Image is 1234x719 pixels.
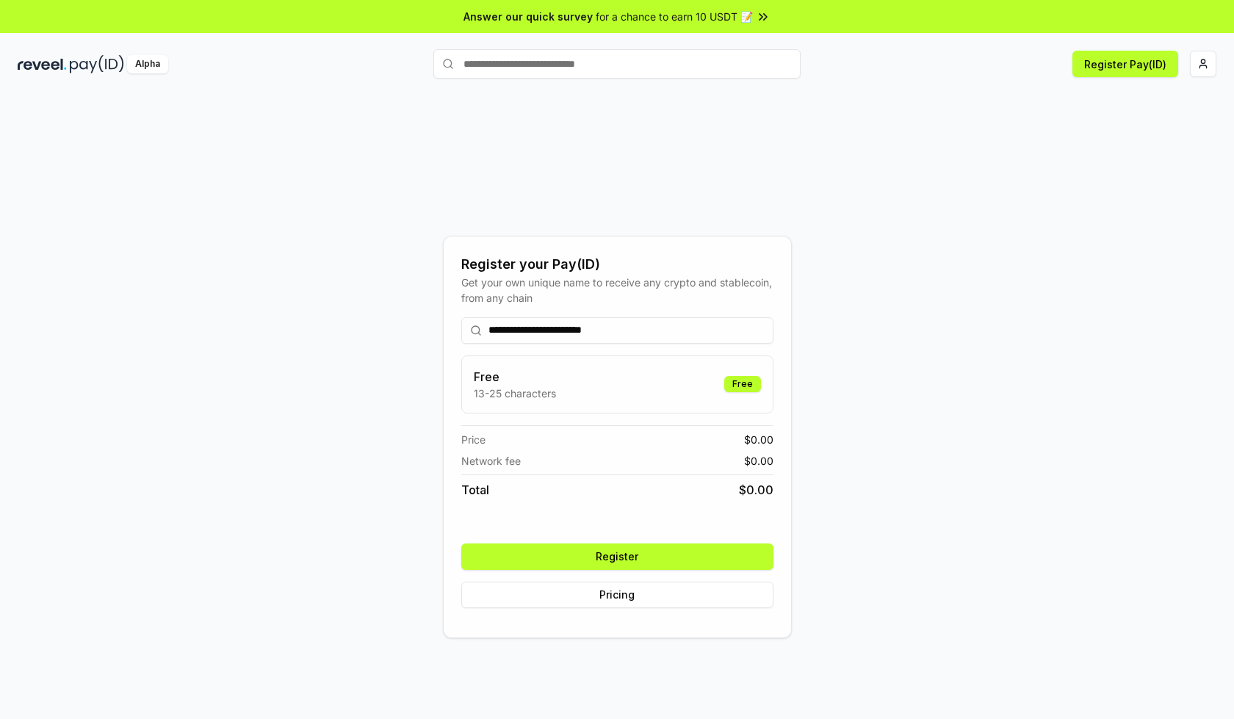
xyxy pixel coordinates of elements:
span: Price [461,432,486,447]
div: Alpha [127,55,168,73]
div: Register your Pay(ID) [461,254,773,275]
h3: Free [474,368,556,386]
span: $ 0.00 [744,453,773,469]
span: $ 0.00 [744,432,773,447]
button: Pricing [461,582,773,608]
span: $ 0.00 [739,481,773,499]
span: Network fee [461,453,521,469]
div: Free [724,376,761,392]
span: Answer our quick survey [463,9,593,24]
button: Register Pay(ID) [1072,51,1178,77]
span: for a chance to earn 10 USDT 📝 [596,9,753,24]
img: reveel_dark [18,55,67,73]
img: pay_id [70,55,124,73]
span: Total [461,481,489,499]
div: Get your own unique name to receive any crypto and stablecoin, from any chain [461,275,773,306]
button: Register [461,543,773,570]
p: 13-25 characters [474,386,556,401]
